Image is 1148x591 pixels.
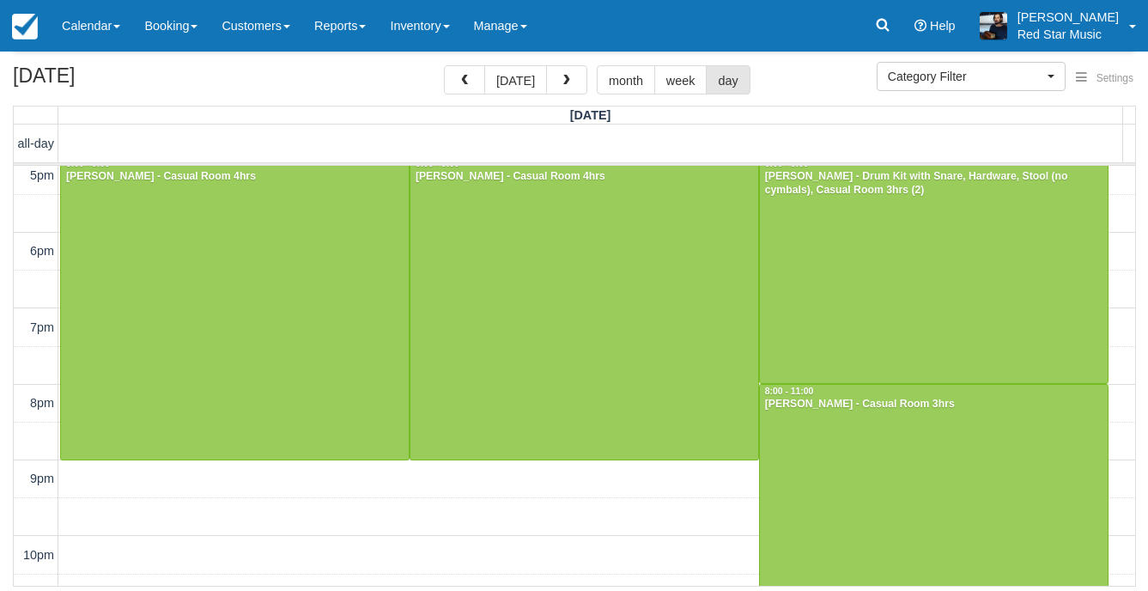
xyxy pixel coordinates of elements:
span: 9pm [30,472,54,485]
span: 6pm [30,244,54,258]
span: 7pm [30,320,54,334]
button: Category Filter [877,62,1066,91]
i: Help [914,20,926,32]
div: [PERSON_NAME] - Casual Room 3hrs [764,398,1103,411]
a: 5:00 - 9:00[PERSON_NAME] - Casual Room 4hrs [410,156,759,460]
button: week [654,65,708,94]
span: all-day [18,137,54,150]
button: Settings [1066,66,1144,91]
a: 5:00 - 9:00[PERSON_NAME] - Casual Room 4hrs [60,156,410,460]
button: month [597,65,655,94]
a: 5:00 - 8:00[PERSON_NAME] - Drum Kit with Snare, Hardware, Stool (no cymbals), Casual Room 3hrs (2) [759,156,1109,384]
span: 10pm [23,548,54,562]
button: day [706,65,750,94]
h2: [DATE] [13,65,230,97]
div: [PERSON_NAME] - Casual Room 4hrs [415,170,754,184]
img: checkfront-main-nav-mini-logo.png [12,14,38,40]
button: [DATE] [484,65,547,94]
div: [PERSON_NAME] - Casual Room 4hrs [65,170,404,184]
img: A1 [980,12,1007,40]
p: Red Star Music [1017,26,1119,43]
span: 5pm [30,168,54,182]
div: [PERSON_NAME] - Drum Kit with Snare, Hardware, Stool (no cymbals), Casual Room 3hrs (2) [764,170,1103,198]
span: Category Filter [888,68,1043,85]
span: 8:00 - 11:00 [765,387,814,396]
span: Help [930,19,956,33]
span: Settings [1096,72,1133,84]
p: [PERSON_NAME] [1017,9,1119,26]
span: [DATE] [570,108,611,122]
span: 8pm [30,396,54,410]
